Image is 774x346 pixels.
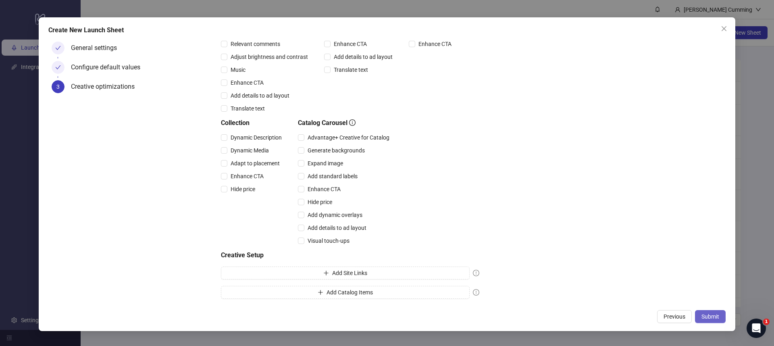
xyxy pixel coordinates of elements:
[227,78,267,87] span: Enhance CTA
[227,185,258,194] span: Hide price
[349,119,356,126] span: info-circle
[227,133,285,142] span: Dynamic Description
[473,289,479,296] span: exclamation-circle
[221,250,479,260] h5: Creative Setup
[331,40,370,48] span: Enhance CTA
[304,185,344,194] span: Enhance CTA
[55,45,61,51] span: check
[227,52,311,61] span: Adjust brightness and contrast
[304,211,366,219] span: Add dynamic overlays
[304,133,393,142] span: Advantage+ Creative for Catalog
[71,80,141,93] div: Creative optimizations
[55,65,61,70] span: check
[227,65,249,74] span: Music
[304,172,361,181] span: Add standard labels
[323,270,329,276] span: plus
[227,104,268,113] span: Translate text
[763,319,770,325] span: 1
[718,22,730,35] button: Close
[304,236,353,245] span: Visual touch-ups
[747,319,766,338] iframe: Intercom live chat
[721,25,727,32] span: close
[71,61,147,74] div: Configure default values
[304,223,370,232] span: Add details to ad layout
[227,159,283,168] span: Adapt to placement
[221,267,470,279] button: Add Site Links
[415,40,455,48] span: Enhance CTA
[48,25,726,35] div: Create New Launch Sheet
[332,270,367,276] span: Add Site Links
[227,146,272,155] span: Dynamic Media
[473,270,479,276] span: exclamation-circle
[304,146,368,155] span: Generate backgrounds
[227,172,267,181] span: Enhance CTA
[298,118,393,128] h5: Catalog Carousel
[221,118,285,128] h5: Collection
[657,310,692,323] button: Previous
[227,40,283,48] span: Relevant comments
[701,313,719,320] span: Submit
[331,52,396,61] span: Add details to ad layout
[331,65,371,74] span: Translate text
[71,42,123,54] div: General settings
[227,91,293,100] span: Add details to ad layout
[327,289,373,296] span: Add Catalog Items
[56,83,60,90] span: 3
[221,286,470,299] button: Add Catalog Items
[304,159,346,168] span: Expand image
[664,313,685,320] span: Previous
[695,310,726,323] button: Submit
[318,290,323,295] span: plus
[304,198,335,206] span: Hide price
